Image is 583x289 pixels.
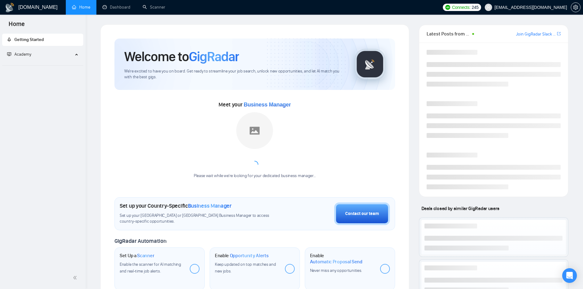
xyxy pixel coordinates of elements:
span: double-left [73,275,79,281]
span: Home [4,20,30,32]
button: Contact our team [334,202,390,225]
h1: Enable [310,253,375,265]
img: logo [5,3,15,13]
span: GigRadar [189,48,239,65]
span: Business Manager [244,102,291,108]
span: loading [251,161,258,168]
img: placeholder.png [236,112,273,149]
span: Academy [14,52,31,57]
span: Opportunity Alerts [230,253,269,259]
span: Deals closed by similar GigRadar users [419,203,502,214]
span: Enable the scanner for AI matching and real-time job alerts. [120,262,181,274]
span: rocket [7,37,11,42]
span: user [486,5,491,9]
div: Contact our team [345,210,379,217]
span: fund-projection-screen [7,52,11,56]
img: upwork-logo.png [445,5,450,10]
span: Business Manager [188,202,232,209]
span: We're excited to have you on board. Get ready to streamline your job search, unlock new opportuni... [124,69,345,80]
span: Automatic Proposal Send [310,259,362,265]
span: Getting Started [14,37,44,42]
a: setting [571,5,581,10]
div: Open Intercom Messenger [562,268,577,283]
h1: Welcome to [124,48,239,65]
h1: Enable [215,253,269,259]
a: dashboardDashboard [103,5,130,10]
h1: Set up your Country-Specific [120,202,232,209]
img: gigradar-logo.png [355,49,385,80]
span: Connects: [452,4,470,11]
div: Please wait while we're looking for your dedicated business manager... [190,173,320,179]
button: setting [571,2,581,12]
a: Join GigRadar Slack Community [516,31,556,38]
span: Meet your [219,101,291,108]
span: Never miss any opportunities. [310,268,362,273]
span: Scanner [137,253,154,259]
a: homeHome [72,5,90,10]
span: Keep updated on top matches and new jobs. [215,262,276,274]
a: searchScanner [143,5,165,10]
span: Academy [7,52,31,57]
li: Getting Started [2,34,83,46]
span: Set up your [GEOGRAPHIC_DATA] or [GEOGRAPHIC_DATA] Business Manager to access country-specific op... [120,213,282,224]
span: export [557,31,561,36]
span: 245 [472,4,478,11]
span: GigRadar Automation [114,238,166,244]
span: Latest Posts from the GigRadar Community [427,30,470,38]
a: export [557,31,561,37]
h1: Set Up a [120,253,154,259]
